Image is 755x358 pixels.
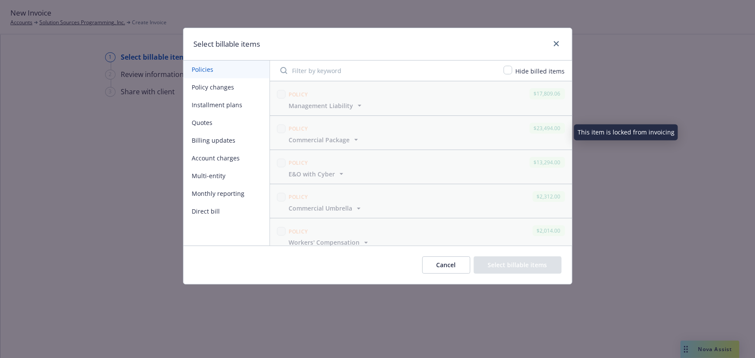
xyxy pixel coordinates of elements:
button: Commercial Umbrella [289,204,363,213]
button: Multi-entity [183,167,270,185]
button: Direct bill [183,202,270,220]
span: Workers' Compensation [289,238,360,247]
span: Policy [289,193,308,201]
div: $2,014.00 [533,225,565,236]
a: close [551,38,562,49]
div: $2,312.00 [533,191,565,202]
span: Policy$17,809.06Management Liability [270,81,572,115]
span: Commercial Package [289,135,350,144]
span: Policy [289,125,308,132]
span: Policy$2,312.00Commercial Umbrella [270,184,572,218]
button: E&O with Cyber [289,169,346,179]
span: Policy$2,014.00Workers' Compensation [270,218,572,252]
span: E&O with Cyber [289,169,335,179]
div: $13,294.00 [530,157,565,168]
button: Management Liability [289,101,364,110]
button: Monthly reporting [183,185,270,202]
span: Hide billed items [516,67,565,75]
span: Policy [289,159,308,166]
span: Policy$13,294.00E&O with Cyber [270,150,572,184]
button: Account charges [183,149,270,167]
span: Commercial Umbrella [289,204,353,213]
button: Billing updates [183,131,270,149]
button: Policies [183,61,270,78]
div: $17,809.06 [530,88,565,99]
span: Policy [289,91,308,98]
span: Policy [289,228,308,235]
button: Quotes [183,114,270,131]
input: Filter by keyword [275,62,498,79]
button: Commercial Package [289,135,360,144]
button: Workers' Compensation [289,238,370,247]
button: Cancel [422,256,470,274]
span: Management Liability [289,101,353,110]
button: Installment plans [183,96,270,114]
div: $23,494.00 [530,123,565,134]
span: Policy$23,494.00Commercial Package [270,116,572,150]
h1: Select billable items [194,38,260,50]
button: Policy changes [183,78,270,96]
